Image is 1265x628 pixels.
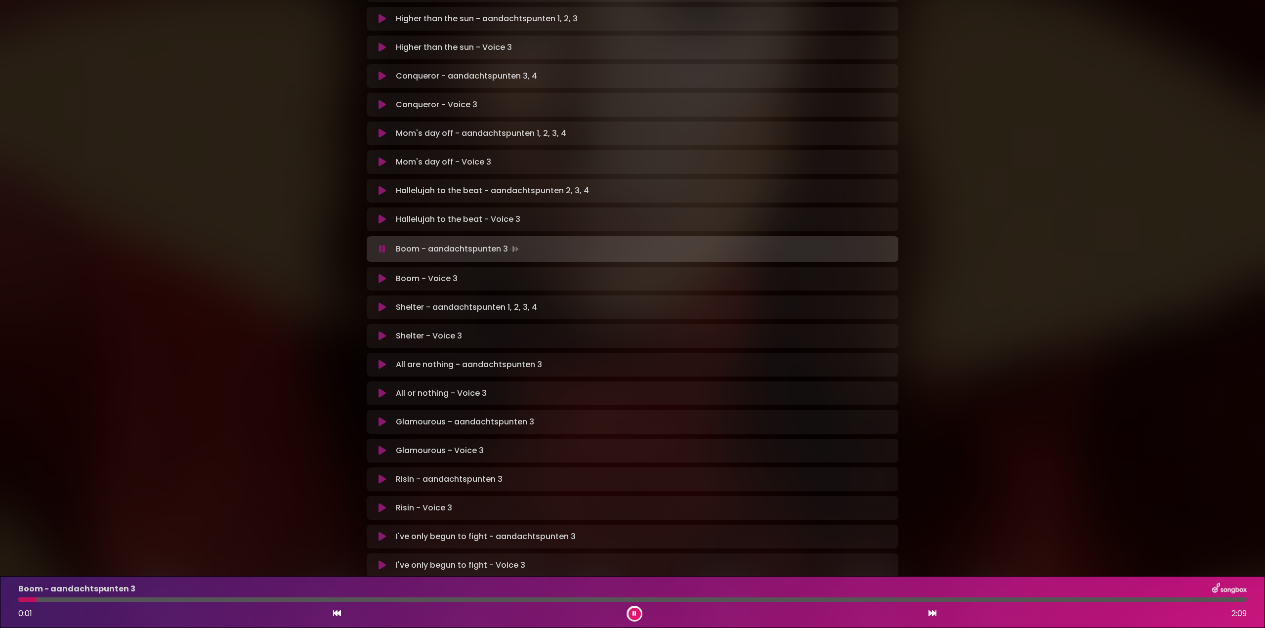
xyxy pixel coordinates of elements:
[1212,583,1247,595] img: songbox-logo-white.png
[1231,608,1247,620] span: 2:09
[396,330,462,342] p: Shelter - Voice 3
[508,242,522,256] img: waveform4.gif
[396,42,512,53] p: Higher than the sun - Voice 3
[396,127,566,139] p: Mom's day off - aandachtspunten 1, 2, 3, 4
[396,387,487,399] p: All or nothing - Voice 3
[396,242,522,256] p: Boom - aandachtspunten 3
[396,502,452,514] p: Risin - Voice 3
[396,213,520,225] p: Hallelujah to the beat - Voice 3
[396,156,491,168] p: Mom's day off - Voice 3
[396,70,537,82] p: Conqueror - aandachtspunten 3, 4
[396,359,542,371] p: All are nothing - aandachtspunten 3
[18,583,135,595] p: Boom - aandachtspunten 3
[396,473,503,485] p: Risin - aandachtspunten 3
[396,13,578,25] p: Higher than the sun - aandachtspunten 1, 2, 3
[396,301,537,313] p: Shelter - aandachtspunten 1, 2, 3, 4
[396,559,525,571] p: I've only begun to fight - Voice 3
[396,99,477,111] p: Conqueror - Voice 3
[396,185,589,197] p: Hallelujah to the beat - aandachtspunten 2, 3, 4
[396,273,458,285] p: Boom - Voice 3
[396,416,534,428] p: Glamourous - aandachtspunten 3
[396,445,484,457] p: Glamourous - Voice 3
[396,531,576,543] p: I've only begun to fight - aandachtspunten 3
[18,608,32,619] span: 0:01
